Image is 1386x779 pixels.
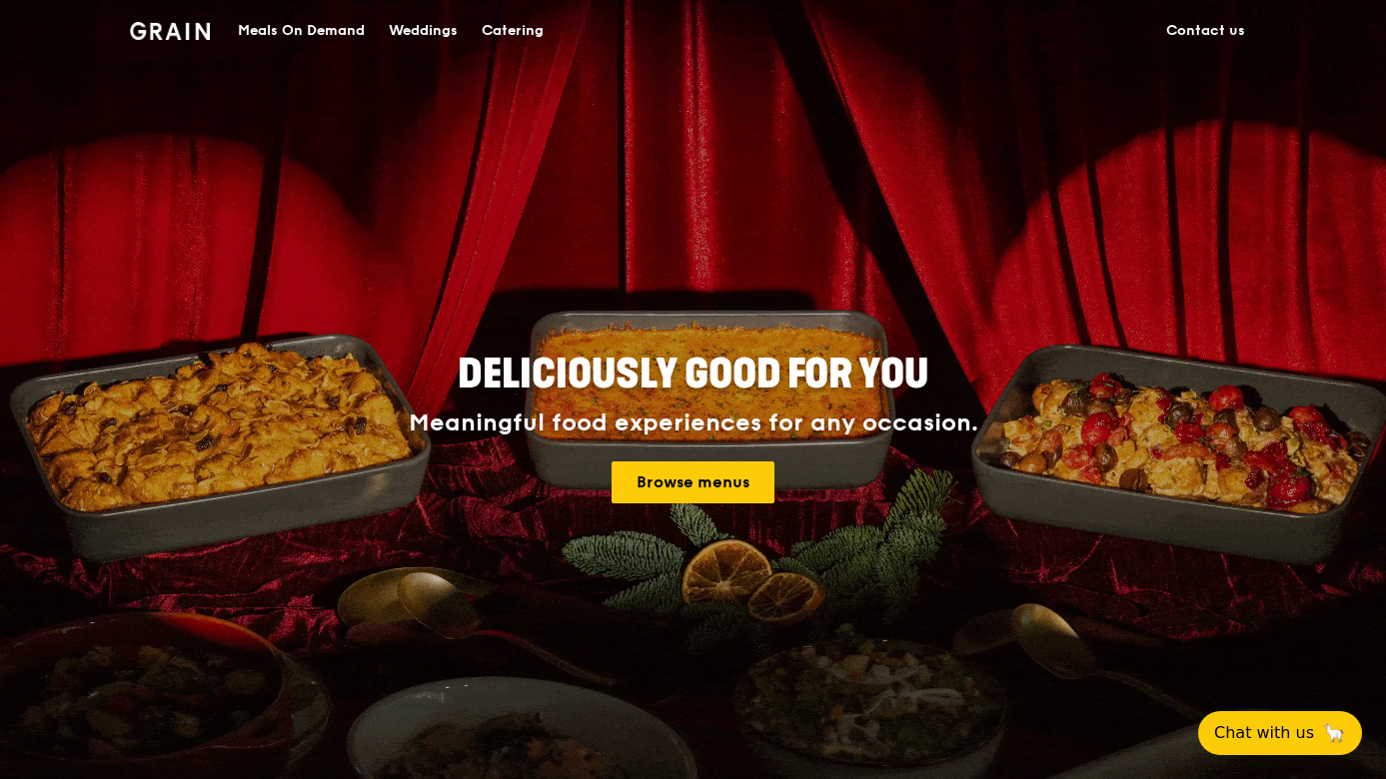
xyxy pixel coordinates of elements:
[377,1,470,61] a: Weddings
[1322,721,1346,745] span: 🦙
[238,1,365,61] div: Meals On Demand
[470,1,556,61] a: Catering
[1198,711,1362,755] button: Chat with us🦙
[1214,721,1314,745] span: Chat with us
[334,409,1053,437] div: Meaningful food experiences for any occasion.
[389,1,458,61] div: Weddings
[1154,1,1257,61] a: Contact us
[612,461,774,503] a: Browse menus
[482,1,544,61] div: Catering
[130,22,211,40] img: Grain
[458,351,928,398] span: Deliciously good for you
